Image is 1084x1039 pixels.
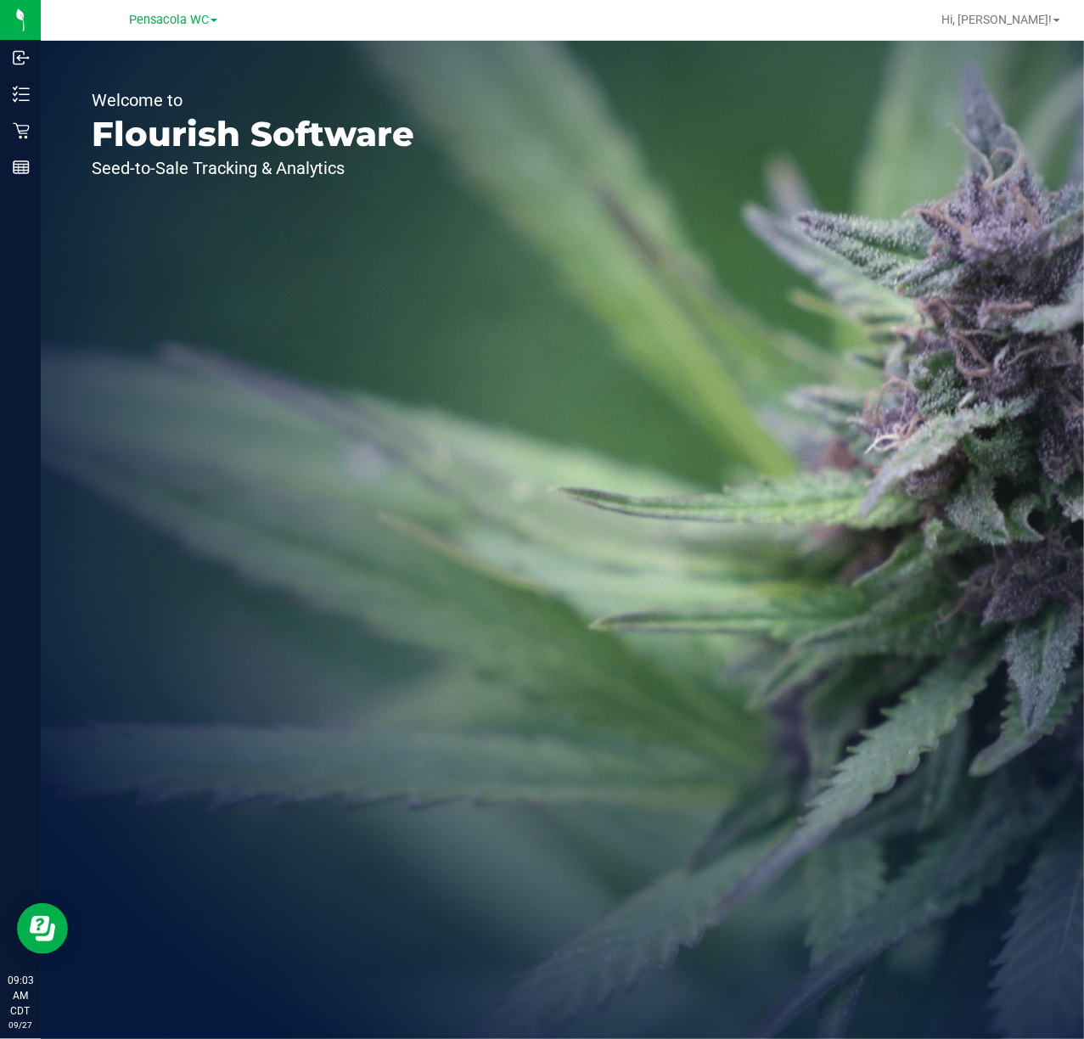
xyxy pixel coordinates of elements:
[92,160,414,177] p: Seed-to-Sale Tracking & Analytics
[92,117,414,151] p: Flourish Software
[13,49,30,66] inline-svg: Inbound
[13,122,30,139] inline-svg: Retail
[92,92,414,109] p: Welcome to
[941,13,1052,26] span: Hi, [PERSON_NAME]!
[8,973,33,1019] p: 09:03 AM CDT
[17,903,68,954] iframe: Resource center
[8,1019,33,1031] p: 09/27
[13,86,30,103] inline-svg: Inventory
[129,13,209,27] span: Pensacola WC
[13,159,30,176] inline-svg: Reports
